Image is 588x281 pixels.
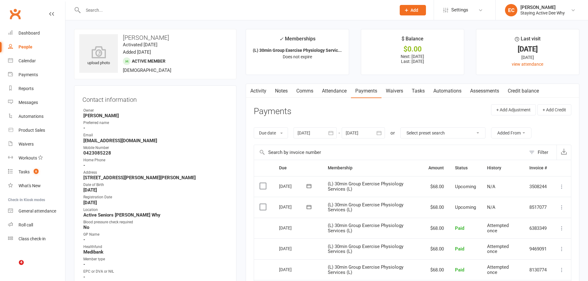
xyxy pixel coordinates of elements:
[83,212,228,218] strong: Active Seniors [PERSON_NAME] Why
[487,205,495,210] span: N/A
[411,8,418,13] span: Add
[83,157,228,163] div: Home Phone
[19,155,37,160] div: Workouts
[19,100,38,105] div: Messages
[328,181,403,192] span: (L) 30min Group Exercise Physiology Services (L)
[19,236,46,241] div: Class check-in
[123,49,151,55] time: Added [DATE]
[79,34,231,41] h3: [PERSON_NAME]
[279,202,307,212] div: [DATE]
[8,179,65,193] a: What's New
[83,225,228,230] strong: No
[455,184,476,189] span: Upcoming
[19,222,33,227] div: Roll call
[283,54,312,59] span: Does not expire
[123,68,171,73] span: [DEMOGRAPHIC_DATA]
[423,197,449,218] td: $68.00
[423,238,449,259] td: $68.00
[455,205,476,210] span: Upcoming
[503,84,543,98] a: Credit balance
[8,54,65,68] a: Calendar
[328,223,403,233] span: (L) 30min Group Exercise Physiology Services (L)
[524,238,553,259] td: 9469091
[83,182,228,188] div: Date of Birth
[487,223,509,233] span: Attempted once
[81,6,392,14] input: Search...
[83,113,228,118] strong: [PERSON_NAME]
[19,114,44,119] div: Automations
[19,209,56,213] div: General attendance
[487,244,509,254] span: Attempted once
[8,40,65,54] a: People
[8,218,65,232] a: Roll call
[482,160,524,176] th: History
[429,84,466,98] a: Automations
[8,123,65,137] a: Product Sales
[83,175,228,180] strong: [STREET_ADDRESS][PERSON_NAME][PERSON_NAME]
[83,108,228,114] div: Owner
[455,225,464,231] span: Paid
[8,110,65,123] a: Automations
[83,194,228,200] div: Registration Date
[318,84,351,98] a: Attendance
[83,163,228,168] strong: -
[19,260,24,265] span: 4
[466,84,503,98] a: Assessments
[537,104,571,115] button: + Add Credit
[538,149,548,156] div: Filter
[246,84,271,98] a: Activity
[6,260,21,275] iframe: Intercom live chat
[19,169,30,174] div: Tasks
[423,218,449,239] td: $68.00
[8,232,65,246] a: Class kiosk mode
[455,267,464,273] span: Paid
[482,46,573,52] div: [DATE]
[400,5,426,15] button: Add
[83,138,228,143] strong: [EMAIL_ADDRESS][DOMAIN_NAME]
[83,120,228,126] div: Preferred name
[271,84,292,98] a: Notes
[83,244,228,250] div: Healthfund
[367,46,458,52] div: $0.00
[19,58,36,63] div: Calendar
[449,160,482,176] th: Status
[83,232,228,238] div: GP Name
[83,269,228,275] div: EPC or DVA or NIL
[83,150,228,156] strong: 0423085228
[8,151,65,165] a: Workouts
[8,96,65,110] a: Messages
[351,84,382,98] a: Payments
[83,274,228,280] strong: -
[520,5,565,10] div: [PERSON_NAME]
[524,176,553,197] td: 3508244
[451,3,468,17] span: Settings
[423,259,449,280] td: $68.00
[83,256,228,262] div: Member type
[279,265,307,274] div: [DATE]
[273,160,322,176] th: Due
[279,36,283,42] i: ✓
[19,128,45,133] div: Product Sales
[524,218,553,239] td: 6383349
[8,137,65,151] a: Waivers
[515,35,540,46] div: Last visit
[390,129,395,137] div: or
[19,183,41,188] div: What's New
[83,249,228,255] strong: Medibank
[8,204,65,218] a: General attendance kiosk mode
[19,86,34,91] div: Reports
[491,127,532,138] button: Added From
[402,35,423,46] div: $ Balance
[382,84,407,98] a: Waivers
[524,259,553,280] td: 8130774
[123,42,157,48] time: Activated [DATE]
[279,35,315,46] div: Memberships
[19,44,32,49] div: People
[407,84,429,98] a: Tasks
[8,165,65,179] a: Tasks 6
[8,82,65,96] a: Reports
[505,4,517,16] div: EC
[254,145,526,160] input: Search by invoice number
[8,26,65,40] a: Dashboard
[491,104,536,115] button: + Add Adjustment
